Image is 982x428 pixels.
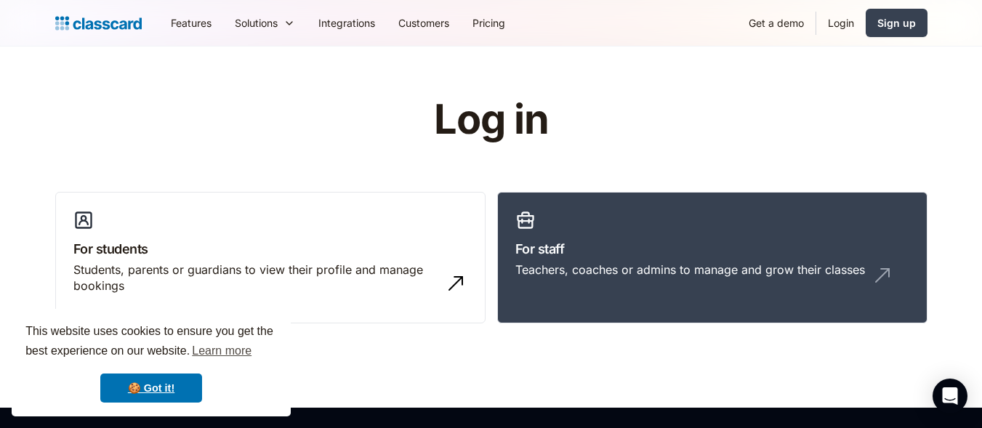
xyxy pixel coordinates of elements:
[866,9,927,37] a: Sign up
[515,239,909,259] h3: For staff
[159,7,223,39] a: Features
[55,13,142,33] a: home
[877,15,916,31] div: Sign up
[497,192,927,324] a: For staffTeachers, coaches or admins to manage and grow their classes
[933,379,967,413] div: Open Intercom Messenger
[100,374,202,403] a: dismiss cookie message
[461,7,517,39] a: Pricing
[12,309,291,416] div: cookieconsent
[515,262,865,278] div: Teachers, coaches or admins to manage and grow their classes
[816,7,866,39] a: Login
[235,15,278,31] div: Solutions
[260,97,722,142] h1: Log in
[307,7,387,39] a: Integrations
[55,192,486,324] a: For studentsStudents, parents or guardians to view their profile and manage bookings
[737,7,816,39] a: Get a demo
[223,7,307,39] div: Solutions
[190,340,254,362] a: learn more about cookies
[73,262,438,294] div: Students, parents or guardians to view their profile and manage bookings
[73,239,467,259] h3: For students
[387,7,461,39] a: Customers
[25,323,277,362] span: This website uses cookies to ensure you get the best experience on our website.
